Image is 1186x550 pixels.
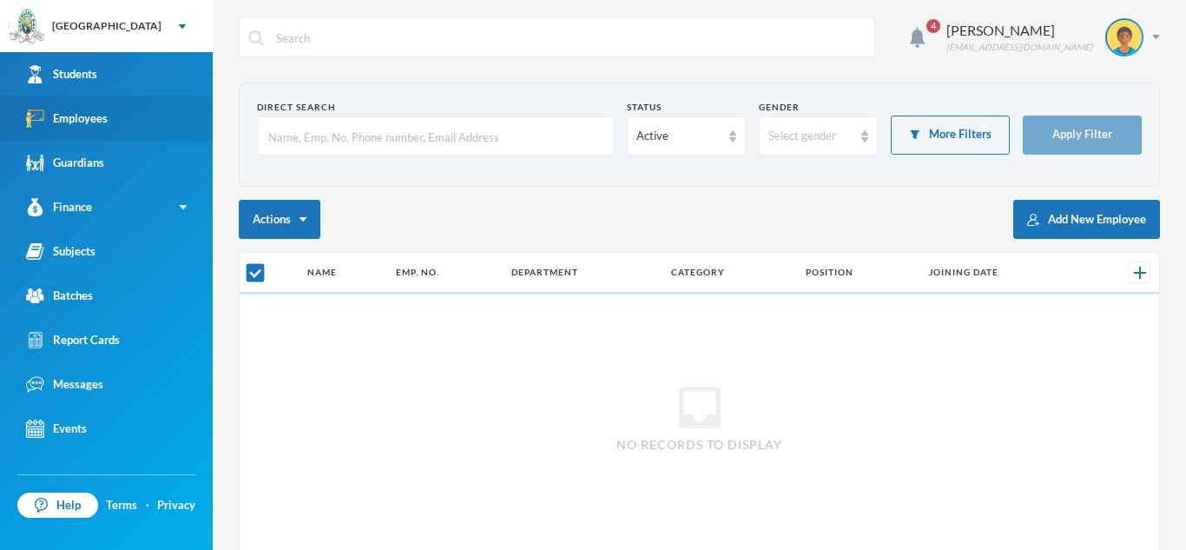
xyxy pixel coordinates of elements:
[26,65,97,83] div: Students
[267,117,604,156] input: Name, Emp. No, Phone number, Email Address
[26,198,92,216] div: Finance
[146,497,149,514] div: ·
[926,19,940,33] span: 4
[299,253,387,293] th: Name
[946,20,1092,41] div: [PERSON_NAME]
[636,128,721,145] div: Active
[248,30,264,46] img: search
[759,101,878,114] div: Gender
[1107,20,1142,55] img: STUDENT
[26,375,103,394] div: Messages
[26,287,93,305] div: Batches
[26,109,108,128] div: Employees
[503,253,662,293] th: Department
[616,435,782,454] span: No records to display
[768,128,853,145] div: Select gender
[920,253,1084,293] th: Joining Date
[26,154,104,172] div: Guardians
[1013,200,1160,239] button: Add New Employee
[274,18,866,57] input: Search
[891,116,1010,155] button: More Filters
[946,41,1092,54] div: [EMAIL_ADDRESS][DOMAIN_NAME]
[157,497,195,514] a: Privacy
[106,497,137,514] a: Terms
[26,331,120,349] div: Report Cards
[797,253,920,293] th: Position
[672,380,728,435] i: inbox
[52,18,161,34] div: [GEOGRAPHIC_DATA]
[26,242,96,261] div: Subjects
[627,101,746,114] div: Status
[1134,267,1146,279] img: +
[1023,116,1142,155] button: Apply Filter
[387,253,503,293] th: Emp. No.
[17,493,98,519] a: Help
[257,101,614,114] div: Direct Search
[10,10,44,44] img: logo
[662,253,797,293] th: Category
[239,200,320,239] button: Actions
[26,420,87,438] div: Events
